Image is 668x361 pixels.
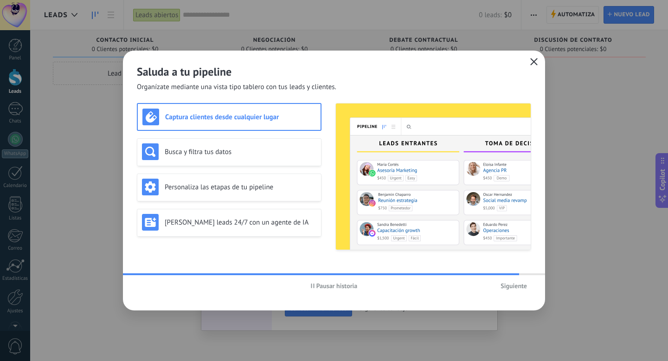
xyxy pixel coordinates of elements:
span: Pausar historia [316,283,358,289]
button: Pausar historia [307,279,362,293]
h3: [PERSON_NAME] leads 24/7 con un agente de IA [165,218,316,227]
span: Organízate mediante una vista tipo tablero con tus leads y clientes. [137,83,336,92]
h3: Busca y filtra tus datos [165,148,316,156]
h3: Captura clientes desde cualquier lugar [165,113,316,122]
span: Siguiente [501,283,527,289]
button: Siguiente [496,279,531,293]
h2: Saluda a tu pipeline [137,64,531,79]
h3: Personaliza las etapas de tu pipeline [165,183,316,192]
